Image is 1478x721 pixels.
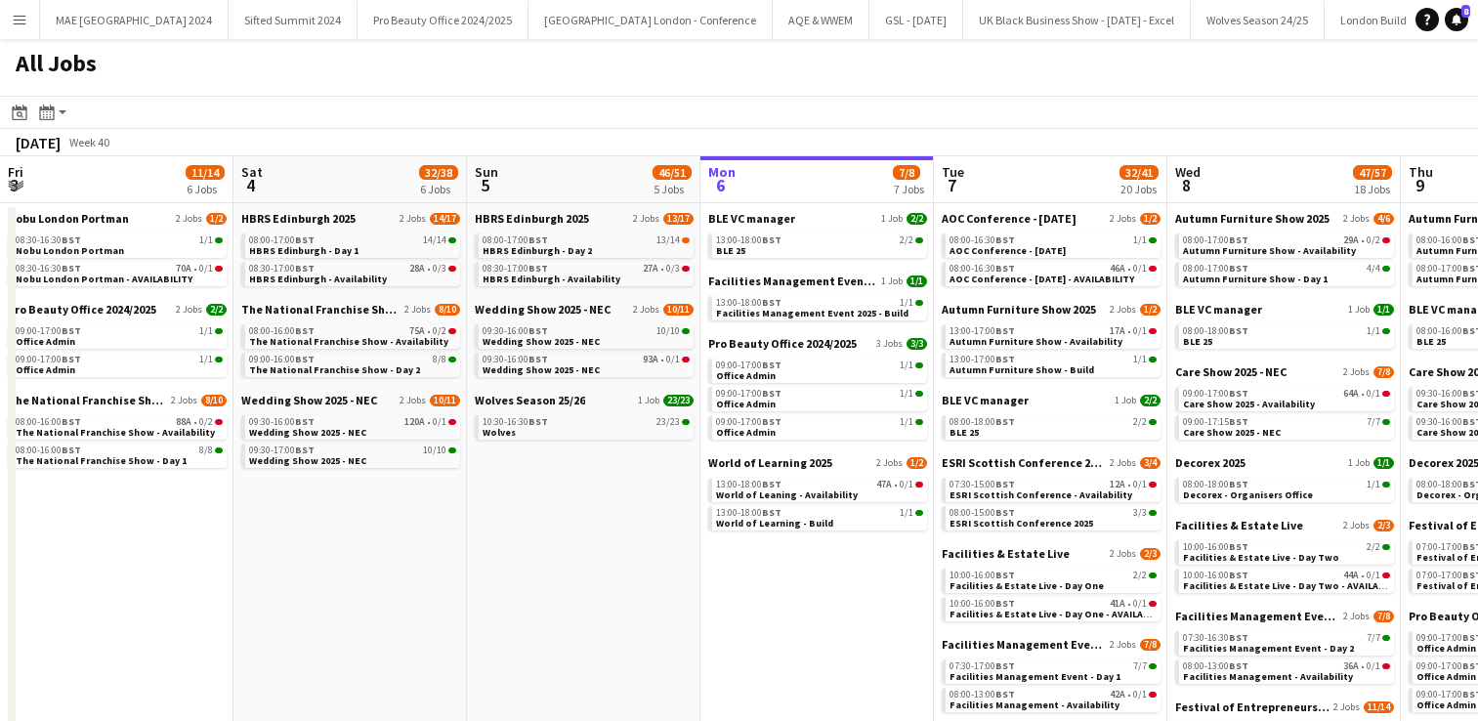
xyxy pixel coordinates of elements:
[176,213,202,225] span: 2 Jobs
[1373,213,1394,225] span: 4/6
[900,235,913,245] span: 2/2
[295,233,315,246] span: BST
[900,298,913,308] span: 1/1
[1183,235,1390,245] div: •
[16,353,223,375] a: 09:00-17:00BST1/1Office Admin
[16,445,81,455] span: 08:00-16:00
[950,326,1157,336] div: •
[433,417,446,427] span: 0/1
[950,326,1015,336] span: 13:00-17:00
[404,417,425,427] span: 120A
[62,233,81,246] span: BST
[1175,364,1287,379] span: Care Show 2025 - NEC
[1183,389,1248,399] span: 09:00-17:00
[16,415,223,438] a: 08:00-16:00BST88A•0/2The National Franchise Show - Availability
[708,274,927,336] div: Facilities Management Event 20251 Job1/113:00-18:00BST1/1Facilities Management Event 2025 - Build
[1110,264,1125,274] span: 46A
[762,415,781,428] span: BST
[483,264,548,274] span: 08:30-17:00
[199,235,213,245] span: 1/1
[950,417,1015,427] span: 08:00-18:00
[995,324,1015,337] span: BST
[1133,264,1147,274] span: 0/1
[942,211,1077,226] span: AOC Conference - 7th Oct
[483,355,548,364] span: 09:30-16:00
[1183,262,1390,284] a: 08:00-17:00BST4/4Autumn Furniture Show - Day 1
[1175,211,1394,302] div: Autumn Furniture Show 20252 Jobs4/608:00-17:00BST29A•0/2Autumn Furniture Show - Availability08:00...
[1461,5,1470,18] span: 8
[249,273,387,285] span: HBRS Edinburgh - Availability
[176,417,191,427] span: 88A
[249,417,456,427] div: •
[16,417,81,427] span: 08:00-16:00
[950,235,1015,245] span: 08:00-16:30
[8,393,227,407] a: The National Franchise Show 20252 Jobs8/10
[942,393,1161,455] div: BLE VC manager1 Job2/208:00-18:00BST2/2BLE 25
[16,444,223,466] a: 08:00-16:00BST8/8The National Franchise Show - Day 1
[1183,335,1212,348] span: BLE 25
[171,395,197,406] span: 2 Jobs
[762,359,781,371] span: BST
[199,326,213,336] span: 1/1
[716,359,923,381] a: 09:00-17:00BST1/1Office Admin
[633,304,659,316] span: 2 Jobs
[708,455,832,470] span: World of Learning 2025
[295,353,315,365] span: BST
[483,335,600,348] span: Wedding Show 2025 - NEC
[483,264,690,274] div: •
[716,426,776,439] span: Office Admin
[40,1,229,39] button: MAE [GEOGRAPHIC_DATA] 2024
[900,417,913,427] span: 1/1
[708,455,927,470] a: World of Learning 20252 Jobs1/2
[633,213,659,225] span: 2 Jobs
[1367,326,1380,336] span: 1/1
[483,326,548,336] span: 09:30-16:00
[643,355,658,364] span: 93A
[1445,8,1468,31] a: 8
[16,262,223,284] a: 08:30-16:30BST70A•0/1Nobu London Portman - AVAILABILITY
[8,302,227,317] a: Pro Beauty Office 2024/20252 Jobs2/2
[1343,389,1359,399] span: 64A
[1191,1,1325,39] button: Wolves Season 24/25
[663,304,694,316] span: 10/11
[8,302,156,317] span: Pro Beauty Office 2024/2025
[249,335,448,348] span: The National Franchise Show - Availability
[249,353,456,375] a: 09:00-16:00BST8/8The National Franchise Show - Day 2
[1183,387,1390,409] a: 09:00-17:00BST64A•0/1Care Show 2025 - Availability
[8,211,227,302] div: Nobu London Portman2 Jobs1/208:30-16:30BST1/1Nobu London Portman08:30-16:30BST70A•0/1Nobu London ...
[716,387,923,409] a: 09:00-17:00BST1/1Office Admin
[16,326,81,336] span: 09:00-17:00
[900,389,913,399] span: 1/1
[762,296,781,309] span: BST
[1183,417,1248,427] span: 09:00-17:15
[1229,415,1248,428] span: BST
[483,273,620,285] span: HBRS Edinburgh - Availability
[1140,213,1161,225] span: 1/2
[475,393,694,444] div: Wolves Season 25/261 Job23/2310:30-16:30BST23/23Wolves
[1343,366,1370,378] span: 2 Jobs
[716,417,781,427] span: 09:00-17:00
[16,273,192,285] span: Nobu London Portman - AVAILABILITY
[199,264,213,274] span: 0/1
[8,211,227,226] a: Nobu London Portman2 Jobs1/2
[907,213,927,225] span: 2/2
[249,454,366,467] span: Wedding Show 2025 - NEC
[400,395,426,406] span: 2 Jobs
[528,324,548,337] span: BST
[1183,235,1248,245] span: 08:00-17:00
[423,235,446,245] span: 14/14
[249,445,315,455] span: 09:30-17:00
[942,302,1161,317] a: Autumn Furniture Show 20252 Jobs1/2
[241,211,356,226] span: HBRS Edinburgh 2025
[663,213,694,225] span: 13/17
[1183,326,1248,336] span: 08:00-18:00
[483,262,690,284] a: 08:30-17:00BST27A•0/3HBRS Edinburgh - Availability
[62,415,81,428] span: BST
[1133,326,1147,336] span: 0/1
[528,233,548,246] span: BST
[176,264,191,274] span: 70A
[249,233,456,256] a: 08:00-17:00BST14/14HBRS Edinburgh - Day 1
[475,393,694,407] a: Wolves Season 25/261 Job23/23
[483,324,690,347] a: 09:30-16:00BST10/10Wedding Show 2025 - NEC
[176,304,202,316] span: 2 Jobs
